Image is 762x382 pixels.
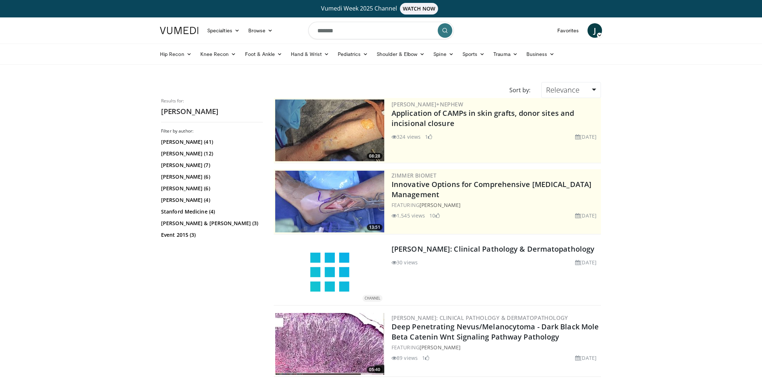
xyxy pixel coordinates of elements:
[275,313,384,375] a: 05:40
[458,47,489,61] a: Sports
[429,47,458,61] a: Spine
[275,171,384,232] a: 13:51
[392,322,599,342] a: Deep Penetrating Nevus/Melanocytoma - Dark Black Mole Beta Catenin Wnt Signaling Pathway Pathology
[196,47,241,61] a: Knee Recon
[392,101,463,108] a: [PERSON_NAME]+Nephew
[541,82,601,98] a: Relevance
[367,366,382,373] span: 05:40
[161,220,261,227] a: [PERSON_NAME] & [PERSON_NAME] (3)
[575,259,597,266] li: [DATE]
[161,98,263,104] p: Results for:
[161,185,261,192] a: [PERSON_NAME] (6)
[392,108,574,128] a: Application of CAMPs in skin grafts, donor sites and incisional closure
[392,344,599,351] div: FEATURING
[275,99,384,161] a: 08:28
[156,47,196,61] a: Hip Recon
[504,82,536,98] div: Sort by:
[244,23,277,38] a: Browse
[489,47,522,61] a: Trauma
[161,3,601,15] a: Vumedi Week 2025 ChannelWATCH NOW
[308,251,352,294] img: Jerad Gardner: Clinical Pathology & Dermatopathology
[575,354,597,362] li: [DATE]
[308,22,454,39] input: Search topics, interventions
[422,354,429,362] li: 1
[161,150,261,157] a: [PERSON_NAME] (12)
[392,133,421,141] li: 324 views
[392,259,418,266] li: 30 views
[425,133,432,141] li: 1
[160,27,198,34] img: VuMedi Logo
[372,47,429,61] a: Shoulder & Elbow
[275,251,384,294] a: CHANNEL
[333,47,372,61] a: Pediatrics
[275,171,384,232] img: ce164293-0bd9-447d-b578-fc653e6584c8.300x170_q85_crop-smart_upscale.jpg
[161,107,263,116] h2: [PERSON_NAME]
[587,23,602,38] a: J
[203,23,244,38] a: Specialties
[392,212,425,219] li: 1,545 views
[575,133,597,141] li: [DATE]
[161,231,261,239] a: Event 2015 (3)
[392,172,436,179] a: Zimmer Biomet
[420,344,461,351] a: [PERSON_NAME]
[420,202,461,208] a: [PERSON_NAME]
[400,3,438,15] span: WATCH NOW
[161,173,261,180] a: [PERSON_NAME] (6)
[286,47,333,61] a: Hand & Wrist
[161,128,263,134] h3: Filter by author:
[161,162,261,169] a: [PERSON_NAME] (7)
[392,244,594,254] a: [PERSON_NAME]: Clinical Pathology & Dermatopathology
[241,47,287,61] a: Foot & Ankle
[275,313,384,375] img: e985f811-dcae-4526-a99c-679b95ace659.300x170_q85_crop-smart_upscale.jpg
[161,196,261,204] a: [PERSON_NAME] (4)
[392,354,418,362] li: 89 views
[429,212,440,219] li: 10
[575,212,597,219] li: [DATE]
[392,179,591,199] a: Innovative Options for Comprehensive [MEDICAL_DATA] Management
[392,201,599,209] div: FEATURING
[367,153,382,159] span: 08:28
[275,99,384,161] img: bb9168ea-238b-43e8-a026-433e9a802a61.300x170_q85_crop-smart_upscale.jpg
[553,23,583,38] a: Favorites
[161,208,261,215] a: Stanford Medicine (4)
[367,224,382,231] span: 13:51
[546,85,579,95] span: Relevance
[522,47,559,61] a: Business
[365,296,380,301] small: CHANNEL
[392,314,568,321] a: [PERSON_NAME]: Clinical Pathology & Dermatopathology
[161,138,261,146] a: [PERSON_NAME] (41)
